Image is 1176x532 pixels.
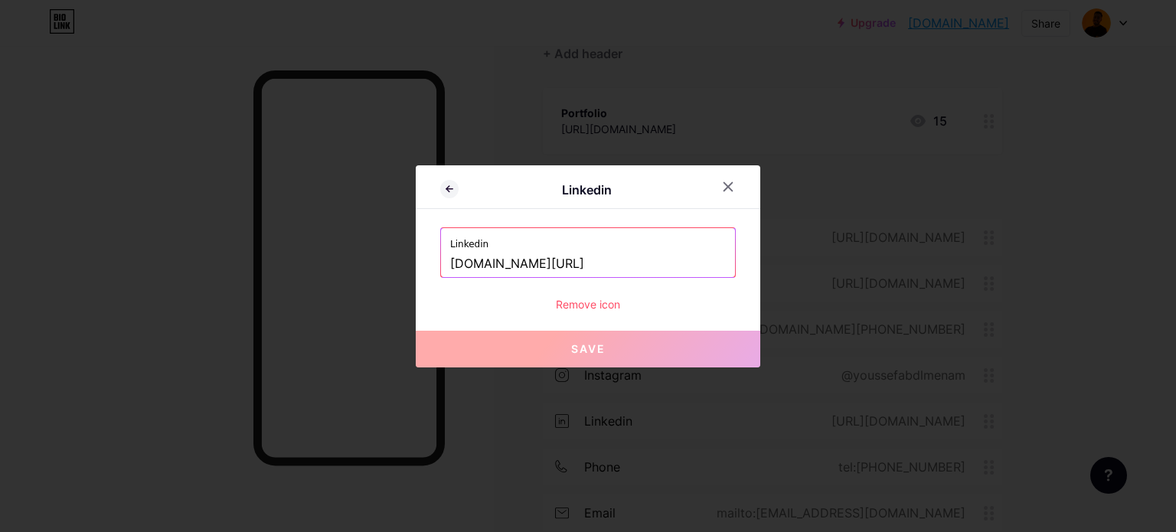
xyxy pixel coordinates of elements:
label: Linkedin [450,228,726,251]
div: Remove icon [440,296,736,312]
button: Save [416,331,760,367]
span: Save [571,342,606,355]
input: https://linkedin.com/username [450,251,726,277]
div: Linkedin [459,181,714,199]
